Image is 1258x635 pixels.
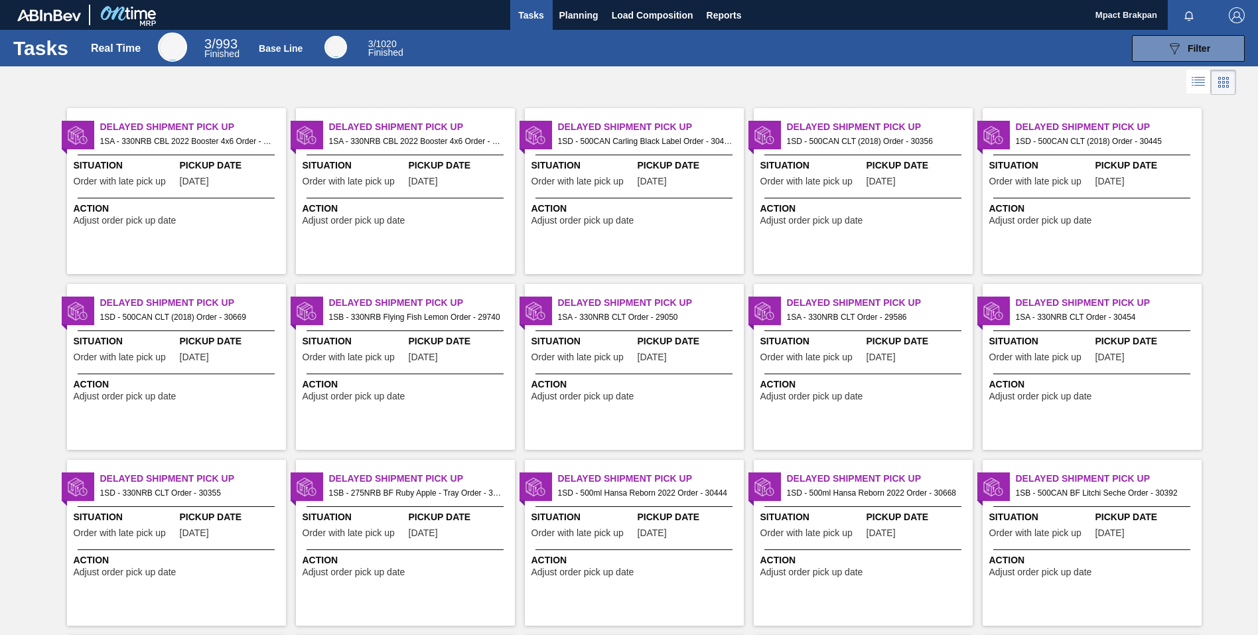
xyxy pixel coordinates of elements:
[525,301,545,321] img: status
[525,477,545,497] img: status
[74,378,283,391] span: Action
[760,176,853,186] span: Order with late pick up
[74,334,176,348] span: Situation
[91,42,141,54] div: Real Time
[100,296,286,310] span: Delayed Shipment Pick Up
[760,216,863,226] span: Adjust order pick up date
[100,120,286,134] span: Delayed Shipment Pick Up
[303,553,512,567] span: Action
[368,40,403,57] div: Base Line
[989,334,1092,348] span: Situation
[1016,486,1191,500] span: 1SB - 500CAN BF Litchi Seche Order - 30392
[324,36,347,58] div: Base Line
[531,334,634,348] span: Situation
[180,352,209,362] span: 08/16/2025
[1132,35,1245,62] button: Filter
[74,352,166,362] span: Order with late pick up
[525,125,545,145] img: status
[1016,134,1191,149] span: 1SD - 500CAN CLT (2018) Order - 30445
[867,352,896,362] span: 07/04/2025
[989,378,1198,391] span: Action
[531,159,634,173] span: Situation
[13,40,72,56] h1: Tasks
[531,567,634,577] span: Adjust order pick up date
[409,159,512,173] span: Pickup Date
[303,510,405,524] span: Situation
[989,567,1092,577] span: Adjust order pick up date
[760,510,863,524] span: Situation
[74,176,166,186] span: Order with late pick up
[867,334,969,348] span: Pickup Date
[531,528,624,538] span: Order with late pick up
[180,528,209,538] span: 08/04/2025
[409,510,512,524] span: Pickup Date
[1016,310,1191,324] span: 1SA - 330NRB CLT Order - 30454
[100,486,275,500] span: 1SD - 330NRB CLT Order - 30355
[558,310,733,324] span: 1SA - 330NRB CLT Order - 29050
[303,202,512,216] span: Action
[787,310,962,324] span: 1SA - 330NRB CLT Order - 29586
[989,176,1082,186] span: Order with late pick up
[204,36,238,51] span: / 993
[983,477,1003,497] img: status
[180,334,283,348] span: Pickup Date
[754,301,774,321] img: status
[638,528,667,538] span: 08/08/2025
[559,7,598,23] span: Planning
[74,391,176,401] span: Adjust order pick up date
[787,134,962,149] span: 1SD - 500CAN CLT (2018) Order - 30356
[867,176,896,186] span: 08/01/2025
[989,159,1092,173] span: Situation
[303,528,395,538] span: Order with late pick up
[531,202,740,216] span: Action
[531,352,624,362] span: Order with late pick up
[1095,352,1125,362] span: 08/07/2025
[409,528,438,538] span: 08/10/2025
[558,486,733,500] span: 1SD - 500ml Hansa Reborn 2022 Order - 30444
[787,296,973,310] span: Delayed Shipment Pick Up
[68,125,88,145] img: status
[638,176,667,186] span: 08/07/2025
[74,159,176,173] span: Situation
[303,352,395,362] span: Order with late pick up
[638,352,667,362] span: 06/13/2025
[180,510,283,524] span: Pickup Date
[100,134,275,149] span: 1SA - 330NRB CBL 2022 Booster 4x6 Order - 29202
[989,216,1092,226] span: Adjust order pick up date
[74,528,166,538] span: Order with late pick up
[409,176,438,186] span: 08/08/2025
[989,352,1082,362] span: Order with late pick up
[867,510,969,524] span: Pickup Date
[1211,70,1236,95] div: Card Vision
[368,47,403,58] span: Finished
[867,528,896,538] span: 08/17/2025
[297,301,316,321] img: status
[989,202,1198,216] span: Action
[983,125,1003,145] img: status
[531,378,740,391] span: Action
[68,301,88,321] img: status
[329,472,515,486] span: Delayed Shipment Pick Up
[787,486,962,500] span: 1SD - 500ml Hansa Reborn 2022 Order - 30668
[180,176,209,186] span: 06/20/2025
[760,528,853,538] span: Order with late pick up
[1016,120,1202,134] span: Delayed Shipment Pick Up
[989,510,1092,524] span: Situation
[989,528,1082,538] span: Order with late pick up
[558,472,744,486] span: Delayed Shipment Pick Up
[787,120,973,134] span: Delayed Shipment Pick Up
[707,7,742,23] span: Reports
[754,125,774,145] img: status
[983,301,1003,321] img: status
[558,120,744,134] span: Delayed Shipment Pick Up
[1229,7,1245,23] img: Logout
[1186,70,1211,95] div: List Vision
[638,510,740,524] span: Pickup Date
[754,477,774,497] img: status
[531,553,740,567] span: Action
[303,378,512,391] span: Action
[303,159,405,173] span: Situation
[297,125,316,145] img: status
[638,159,740,173] span: Pickup Date
[68,477,88,497] img: status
